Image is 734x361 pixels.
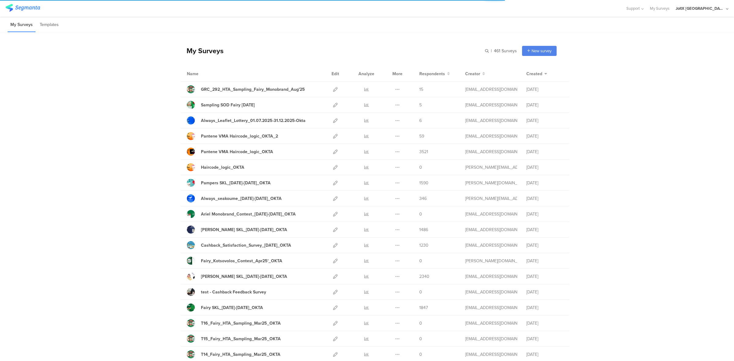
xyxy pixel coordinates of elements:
span: 3521 [419,149,428,155]
button: Created [526,71,547,77]
a: Always_seakoume_[DATE]-[DATE]_OKTA [187,194,282,202]
a: Pantene VMA Haircode_logic_OKTA [187,148,273,156]
span: 1486 [419,227,428,233]
div: GRC_292_HTA_Sampling_Fairy_Monobrand_Aug'25 [201,86,305,93]
div: baroutis.db@pg.com [465,273,517,280]
span: 2340 [419,273,429,280]
div: baroutis.db@pg.com [465,289,517,295]
a: Fairy_Kotsovolos_Contest_Apr25'_OKTA [187,257,282,265]
div: Pampers SKL_8May25-21May25_OKTA [201,180,271,186]
a: T15_Fairy_HTA_Sampling_Mar25_OKTA [187,335,281,343]
div: test - Cashback Feedback Survey [201,289,266,295]
button: Creator [465,71,485,77]
div: [DATE] [526,102,563,108]
div: [DATE] [526,117,563,124]
div: skora.es@pg.com [465,258,517,264]
div: Cashback_Satisfaction_Survey_07April25_OKTA [201,242,291,249]
div: Haircode_logic_OKTA [201,164,244,171]
div: Pantene VMA Haircode_logic_OKTA [201,149,273,155]
span: 6 [419,117,422,124]
div: baroutis.db@pg.com [465,211,517,217]
a: Always_Leaflet_Lottery_01.07.2025-31.12.2025-Okta [187,116,306,124]
div: arvanitis.a@pg.com [465,195,517,202]
div: [DATE] [526,304,563,311]
div: T14_Fairy_HTA_Sampling_Mar25_OKTA [201,351,280,358]
span: 1590 [419,180,428,186]
span: Created [526,71,542,77]
div: [DATE] [526,180,563,186]
div: Sampling SOD Fairy Aug'25 [201,102,255,108]
div: Gillette SKL_24April25-07May25_OKTA [201,227,287,233]
a: Sampling SOD Fairy [DATE] [187,101,255,109]
div: gheorghe.a.4@pg.com [465,102,517,108]
div: baroutis.db@pg.com [465,133,517,139]
a: T16_Fairy_HTA_Sampling_Mar25_OKTA [187,319,281,327]
div: baroutis.db@pg.com [465,227,517,233]
span: Creator [465,71,480,77]
div: Always_Leaflet_Lottery_01.07.2025-31.12.2025-Okta [201,117,306,124]
div: [DATE] [526,320,563,326]
div: [DATE] [526,273,563,280]
div: Pantene VMA Haircode_logic_OKTA_2 [201,133,278,139]
span: 0 [419,164,422,171]
div: Always_seakoume_03May25-30June25_OKTA [201,195,282,202]
div: [DATE] [526,336,563,342]
a: Fairy SKL_[DATE]-[DATE]_OKTA [187,304,263,311]
span: Support [626,6,640,11]
div: [DATE] [526,195,563,202]
div: Analyze [357,66,376,81]
a: Pantene VMA Haircode_logic_OKTA_2 [187,132,278,140]
a: Haircode_logic_OKTA [187,163,244,171]
img: segmanta logo [6,4,40,12]
div: JoltX [GEOGRAPHIC_DATA] [676,6,725,11]
div: Lenor SKL_24April25-07May25_OKTA [201,273,287,280]
div: betbeder.mb@pg.com [465,117,517,124]
span: Respondents [419,71,445,77]
div: Fairy SKL_20March25-02Apr25_OKTA [201,304,263,311]
span: 461 Surveys [494,48,517,54]
span: 0 [419,211,422,217]
div: stavrositu.m@pg.com [465,336,517,342]
span: 346 [419,195,427,202]
div: [DATE] [526,86,563,93]
span: 15 [419,86,423,93]
span: | [490,48,493,54]
div: [DATE] [526,133,563,139]
div: arvanitis.a@pg.com [465,164,517,171]
div: T15_Fairy_HTA_Sampling_Mar25_OKTA [201,336,281,342]
div: [DATE] [526,242,563,249]
span: 0 [419,258,422,264]
a: Pampers SKL_[DATE]-[DATE]_OKTA [187,179,271,187]
div: baroutis.db@pg.com [465,242,517,249]
div: More [391,66,404,81]
a: T14_Fairy_HTA_Sampling_Mar25_OKTA [187,350,280,358]
div: Ariel Monobrand_Contest_01May25-31May25_OKTA [201,211,296,217]
div: stavrositu.m@pg.com [465,351,517,358]
button: Respondents [419,71,450,77]
div: [DATE] [526,289,563,295]
span: 0 [419,336,422,342]
div: stavrositu.m@pg.com [465,320,517,326]
a: [PERSON_NAME] SKL_[DATE]-[DATE]_OKTA [187,226,287,234]
a: GRC_292_HTA_Sampling_Fairy_Monobrand_Aug'25 [187,85,305,93]
a: test - Cashback Feedback Survey [187,288,266,296]
div: Name [187,71,224,77]
li: My Surveys [8,18,35,32]
a: Ariel Monobrand_Contest_[DATE]-[DATE]_OKTA [187,210,296,218]
span: 1230 [419,242,428,249]
div: gheorghe.a.4@pg.com [465,86,517,93]
span: 5 [419,102,422,108]
a: Cashback_Satisfaction_Survey_[DATE]_OKTA [187,241,291,249]
span: 1847 [419,304,428,311]
div: skora.es@pg.com [465,180,517,186]
div: [DATE] [526,164,563,171]
div: [DATE] [526,149,563,155]
li: Templates [37,18,61,32]
span: 0 [419,289,422,295]
div: [DATE] [526,227,563,233]
div: baroutis.db@pg.com [465,304,517,311]
span: 0 [419,351,422,358]
div: T16_Fairy_HTA_Sampling_Mar25_OKTA [201,320,281,326]
div: My Surveys [180,46,224,56]
div: [DATE] [526,258,563,264]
